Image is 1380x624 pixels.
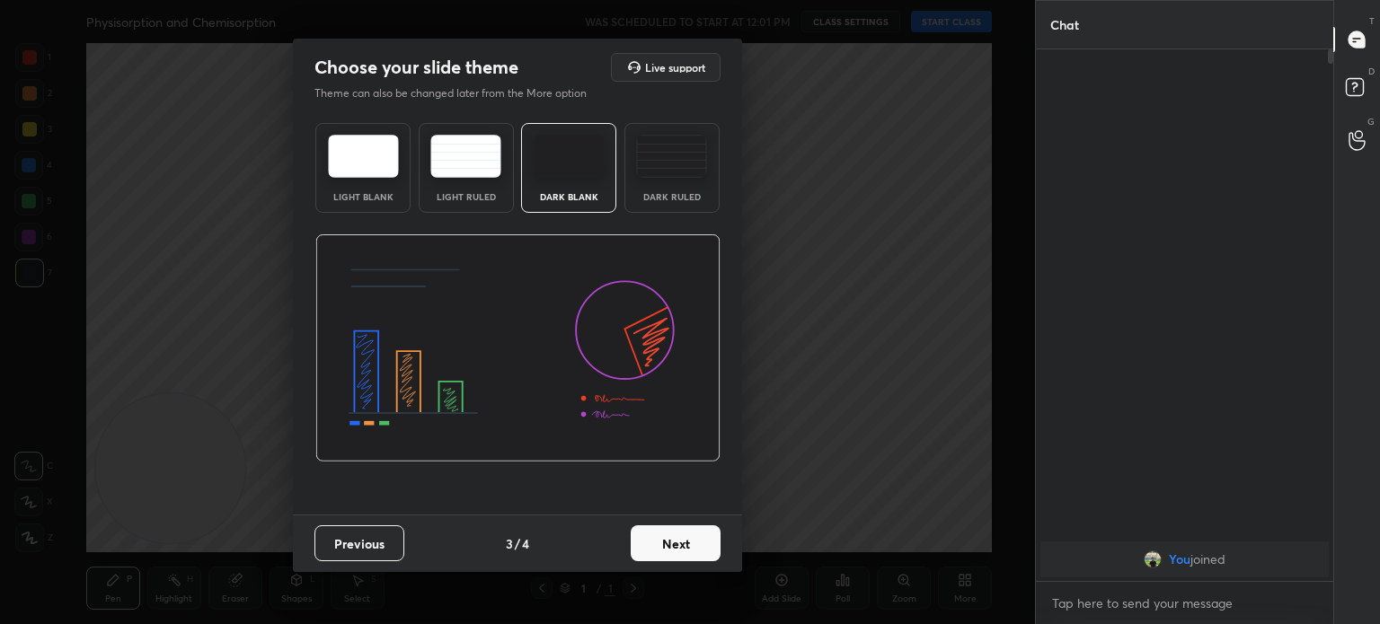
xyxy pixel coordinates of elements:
[1367,115,1375,128] p: G
[1036,1,1093,48] p: Chat
[315,234,721,462] img: darkThemeBanner.d06ce4a2.svg
[1144,550,1162,568] img: 2782fdca8abe4be7a832ca4e3fcd32a4.jpg
[645,62,705,73] h5: Live support
[1190,552,1225,567] span: joined
[533,192,605,201] div: Dark Blank
[522,534,529,553] h4: 4
[430,192,502,201] div: Light Ruled
[534,135,605,178] img: darkTheme.f0cc69e5.svg
[314,525,404,561] button: Previous
[506,534,513,553] h4: 3
[515,534,520,553] h4: /
[314,56,518,79] h2: Choose your slide theme
[327,192,399,201] div: Light Blank
[1036,538,1333,581] div: grid
[1169,552,1190,567] span: You
[328,135,399,178] img: lightTheme.e5ed3b09.svg
[631,525,721,561] button: Next
[1369,14,1375,28] p: T
[1368,65,1375,78] p: D
[314,85,606,101] p: Theme can also be changed later from the More option
[636,192,708,201] div: Dark Ruled
[430,135,501,178] img: lightRuledTheme.5fabf969.svg
[636,135,707,178] img: darkRuledTheme.de295e13.svg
